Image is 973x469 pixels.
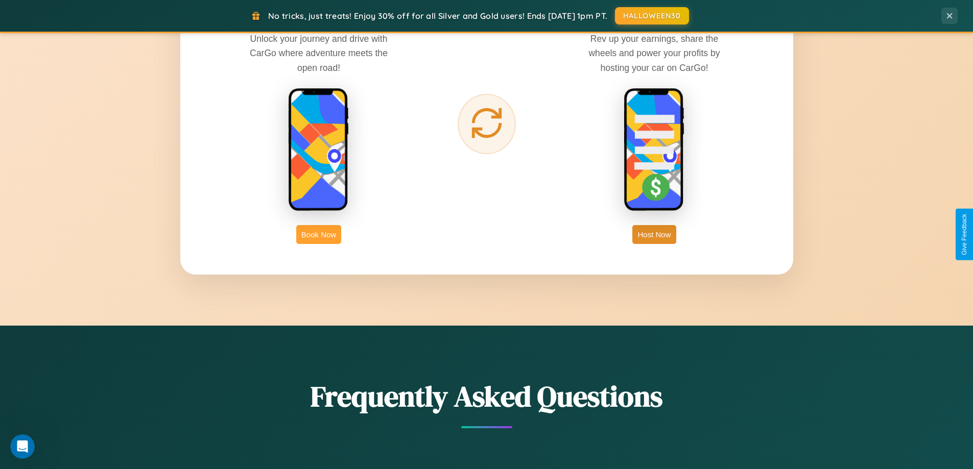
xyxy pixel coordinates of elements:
button: Host Now [632,225,676,244]
iframe: Intercom live chat [10,434,35,459]
div: Give Feedback [961,214,968,255]
button: Book Now [296,225,341,244]
img: host phone [624,88,685,212]
span: No tricks, just treats! Enjoy 30% off for all Silver and Gold users! Ends [DATE] 1pm PT. [268,11,607,21]
button: HALLOWEEN30 [615,7,689,24]
p: Unlock your journey and drive with CarGo where adventure meets the open road! [242,32,395,75]
p: Rev up your earnings, share the wheels and power your profits by hosting your car on CarGo! [578,32,731,75]
h2: Frequently Asked Questions [180,377,793,416]
img: rent phone [288,88,349,212]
